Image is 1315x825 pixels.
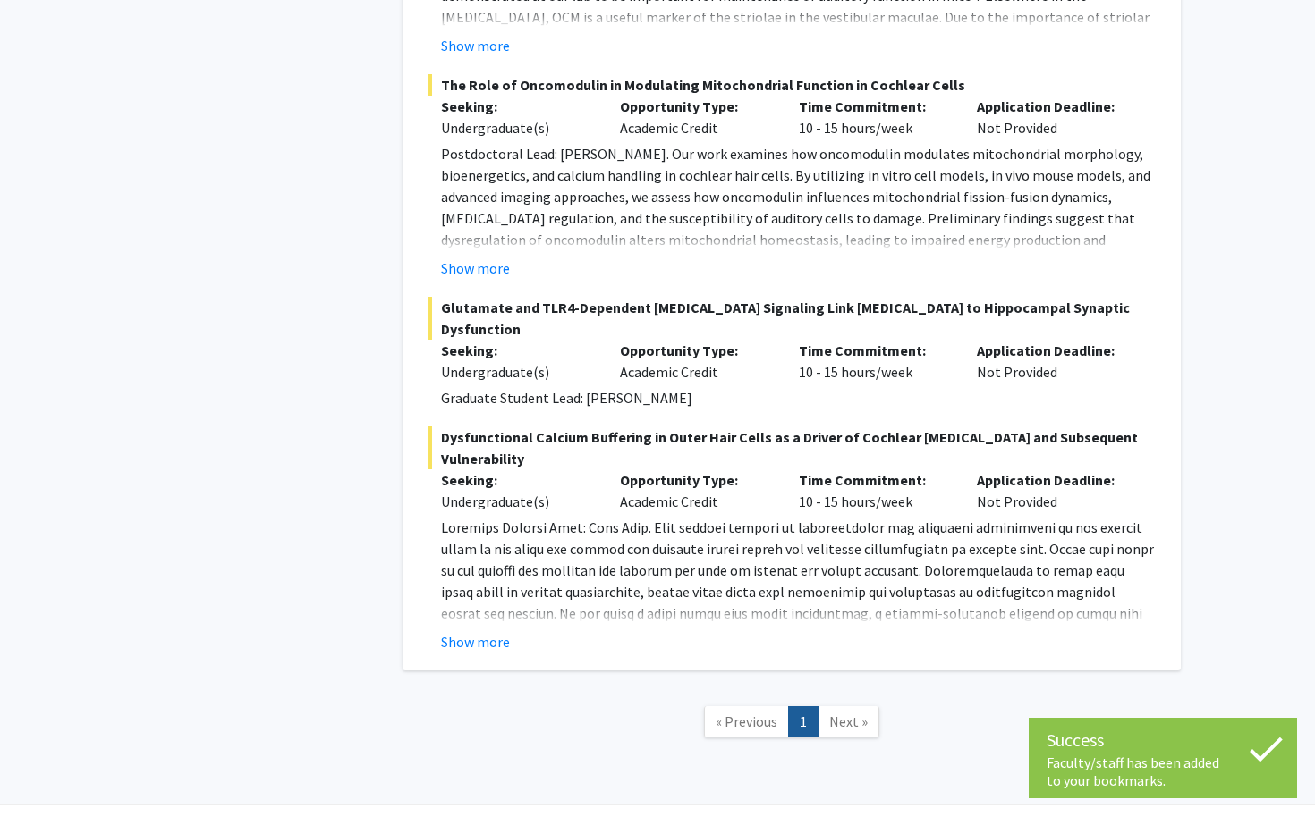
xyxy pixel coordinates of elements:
p: Time Commitment: [799,469,951,491]
div: Undergraduate(s) [441,117,593,139]
span: Dysfunctional Calcium Buffering in Outer Hair Cells as a Driver of Cochlear [MEDICAL_DATA] and Su... [428,426,1156,469]
button: Show more [441,35,510,56]
div: Not Provided [963,340,1142,383]
div: 10 - 15 hours/week [785,340,964,383]
div: 10 - 15 hours/week [785,469,964,512]
iframe: Chat [13,745,76,812]
p: Opportunity Type: [620,96,772,117]
span: Glutamate and TLR4-Dependent [MEDICAL_DATA] Signaling Link [MEDICAL_DATA] to Hippocampal Synaptic... [428,297,1156,340]
span: Next » [829,712,868,730]
span: The Role of Oncomodulin in Modulating Mitochondrial Function in Cochlear Cells [428,74,1156,96]
p: Application Deadline: [977,340,1129,361]
div: Faculty/staff has been added to your bookmarks. [1047,753,1279,789]
p: Seeking: [441,469,593,491]
p: Opportunity Type: [620,340,772,361]
p: Time Commitment: [799,340,951,361]
p: Loremips Dolorsi Amet: Cons Adip. Elit seddoei tempori ut laboreetdolor mag aliquaeni adminimveni... [441,517,1156,731]
p: Application Deadline: [977,469,1129,491]
p: Opportunity Type: [620,469,772,491]
a: 1 [788,706,819,737]
div: Not Provided [963,96,1142,139]
div: Undergraduate(s) [441,491,593,512]
p: Time Commitment: [799,96,951,117]
div: Academic Credit [607,340,785,383]
a: Previous Page [704,706,789,737]
div: 10 - 15 hours/week [785,96,964,139]
p: Seeking: [441,96,593,117]
div: Not Provided [963,469,1142,512]
nav: Page navigation [403,688,1181,761]
div: Academic Credit [607,469,785,512]
div: Success [1047,727,1279,753]
div: Undergraduate(s) [441,361,593,383]
button: Show more [441,631,510,652]
button: Show more [441,257,510,279]
a: Next Page [818,706,879,737]
p: Seeking: [441,340,593,361]
span: Postdoctoral Lead: [PERSON_NAME]. Our work examines how oncomodulin modulates mitochondrial morph... [441,145,1150,270]
span: « Previous [716,712,777,730]
p: Graduate Student Lead: [PERSON_NAME] [441,387,1156,408]
div: Academic Credit [607,96,785,139]
p: Application Deadline: [977,96,1129,117]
